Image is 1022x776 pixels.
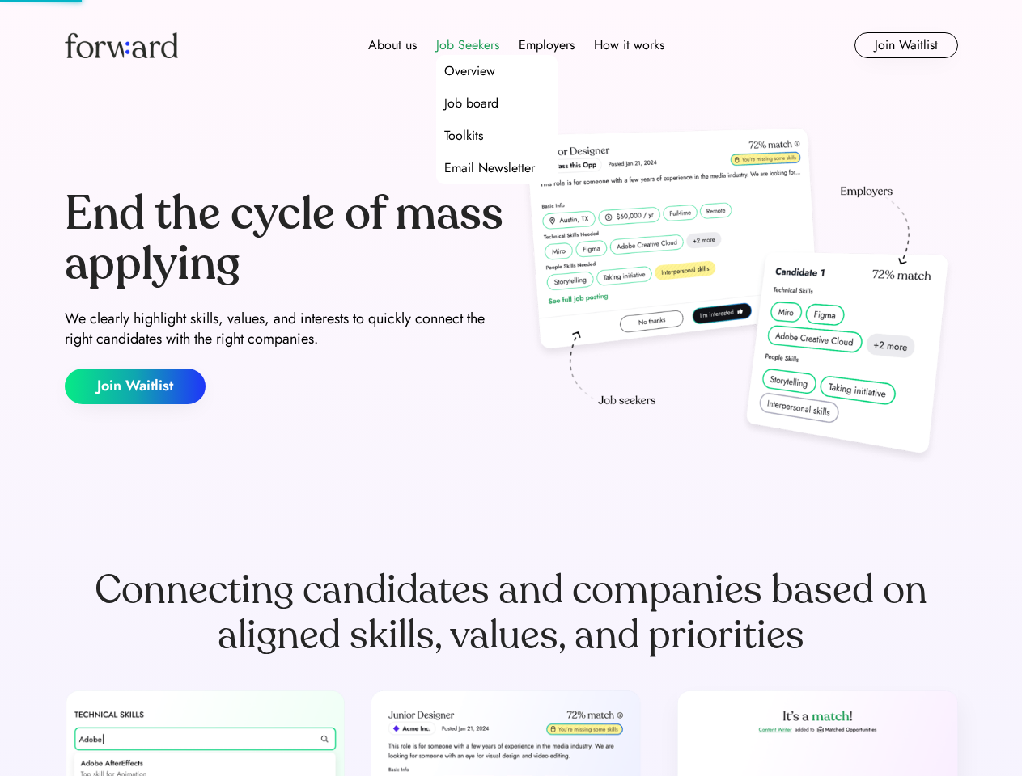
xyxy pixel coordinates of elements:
[854,32,958,58] button: Join Waitlist
[65,309,505,349] div: We clearly highlight skills, values, and interests to quickly connect the right candidates with t...
[518,123,958,470] img: hero-image.png
[65,189,505,289] div: End the cycle of mass applying
[65,32,178,58] img: Forward logo
[594,36,664,55] div: How it works
[444,61,495,81] div: Overview
[519,36,575,55] div: Employers
[65,369,206,404] button: Join Waitlist
[444,126,483,145] div: Toolkits
[444,94,498,113] div: Job board
[444,158,535,178] div: Email Newsletter
[65,567,958,658] div: Connecting candidates and companies based on aligned skills, values, and priorities
[368,36,417,55] div: About us
[436,36,499,55] div: Job Seekers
